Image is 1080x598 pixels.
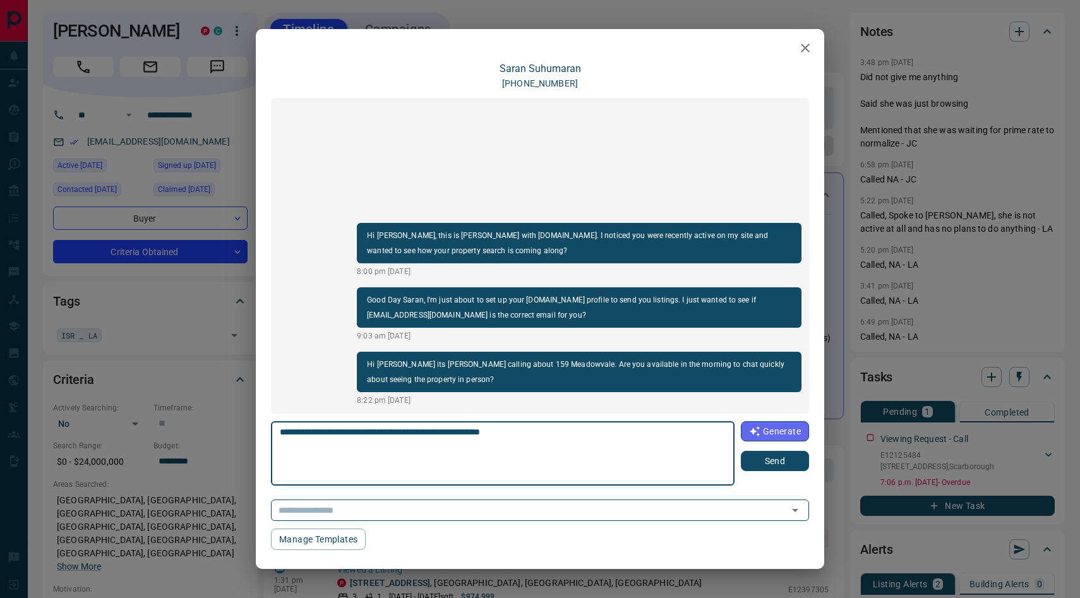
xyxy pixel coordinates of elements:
[357,266,801,277] p: 8:00 pm [DATE]
[367,357,791,387] p: Hi [PERSON_NAME] its [PERSON_NAME] calling about 159 Meadowvale. Are you available in the morning...
[741,451,809,471] button: Send
[367,292,791,323] p: Good Day Saran, I'm just about to set up your [DOMAIN_NAME] profile to send you listings. I just ...
[357,330,801,342] p: 9:03 am [DATE]
[357,395,801,406] p: 8:22 pm [DATE]
[271,529,366,550] button: Manage Templates
[367,228,791,258] p: Hi [PERSON_NAME], this is [PERSON_NAME] with [DOMAIN_NAME]. I noticed you were recently active on...
[502,77,578,90] p: [PHONE_NUMBER]
[500,63,581,75] a: Saran Suhumaran
[741,421,809,441] button: Generate
[786,501,804,519] button: Open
